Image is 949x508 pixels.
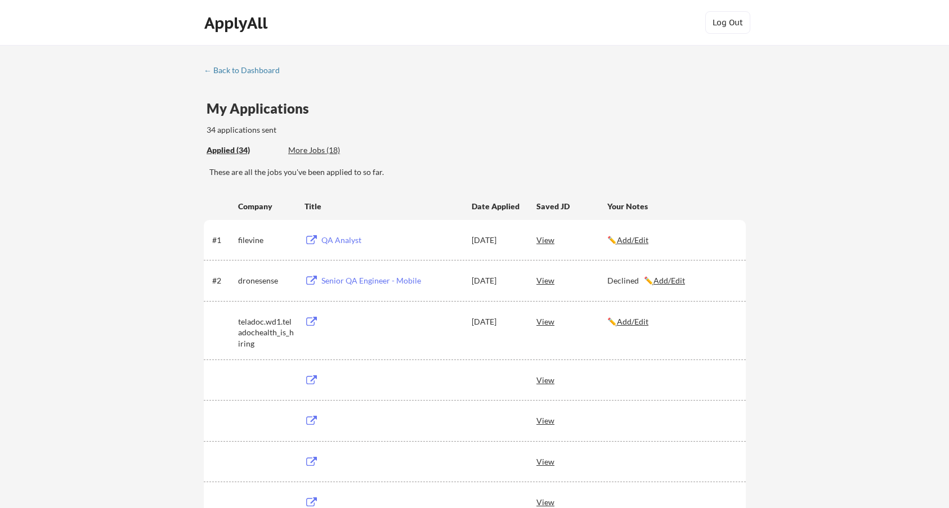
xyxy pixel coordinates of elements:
[207,145,280,156] div: These are all the jobs you've been applied to so far.
[204,66,288,74] div: ← Back to Dashboard
[305,201,461,212] div: Title
[288,145,371,156] div: These are job applications we think you'd be a good fit for, but couldn't apply you to automatica...
[472,316,521,327] div: [DATE]
[536,230,607,250] div: View
[207,124,424,136] div: 34 applications sent
[472,235,521,246] div: [DATE]
[536,370,607,390] div: View
[321,235,461,246] div: QA Analyst
[607,275,736,286] div: Declined ✏️
[536,451,607,471] div: View
[238,201,294,212] div: Company
[607,316,736,327] div: ✏️
[209,167,746,178] div: These are all the jobs you've been applied to so far.
[212,275,234,286] div: #2
[204,14,271,33] div: ApplyAll
[536,196,607,216] div: Saved JD
[321,275,461,286] div: Senior QA Engineer - Mobile
[207,145,280,156] div: Applied (34)
[617,235,648,245] u: Add/Edit
[472,275,521,286] div: [DATE]
[536,410,607,430] div: View
[288,145,371,156] div: More Jobs (18)
[536,270,607,290] div: View
[238,316,294,349] div: teladoc.wd1.teladochealth_is_hiring
[212,235,234,246] div: #1
[472,201,521,212] div: Date Applied
[238,235,294,246] div: filevine
[617,317,648,326] u: Add/Edit
[653,276,685,285] u: Add/Edit
[607,235,736,246] div: ✏️
[204,66,288,77] a: ← Back to Dashboard
[207,102,318,115] div: My Applications
[536,311,607,331] div: View
[607,201,736,212] div: Your Notes
[238,275,294,286] div: dronesense
[705,11,750,34] button: Log Out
